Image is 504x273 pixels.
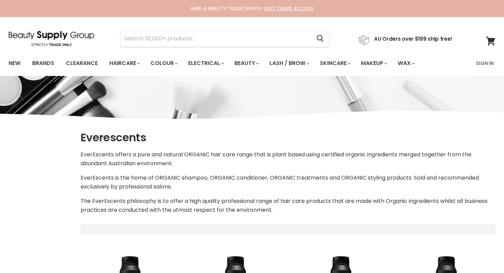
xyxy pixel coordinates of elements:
[81,197,495,214] p: The EverEscents philosophy is to offer a high quality professional range of hair care products th...
[229,56,263,70] a: Beauty
[3,56,26,70] a: New
[61,56,103,70] a: Clearance
[264,56,313,70] a: Lash / Brow
[472,56,498,70] a: Sign In
[356,56,391,70] a: Makeup
[81,130,495,145] h1: Everescents
[27,56,59,70] a: Brands
[81,173,495,191] p: EverEscents is the home of ORGANIC shampoo, ORGANIC conditioner, ORGANIC treatments and ORGANIC s...
[120,30,329,47] form: Product
[183,56,228,70] a: Electrical
[104,56,144,70] a: Haircare
[311,31,329,47] button: Search
[393,56,419,70] a: Wax
[145,56,182,70] a: Colour
[315,56,355,70] a: Skincare
[3,53,446,73] ul: Main menu
[81,150,495,168] p: EverEscents offers a pure and natural ORGANIC hair care range that is plant based using certified...
[266,5,314,12] a: GET TRADE ACCESS
[470,241,497,266] iframe: Gorgias live chat messenger
[121,31,311,47] input: Search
